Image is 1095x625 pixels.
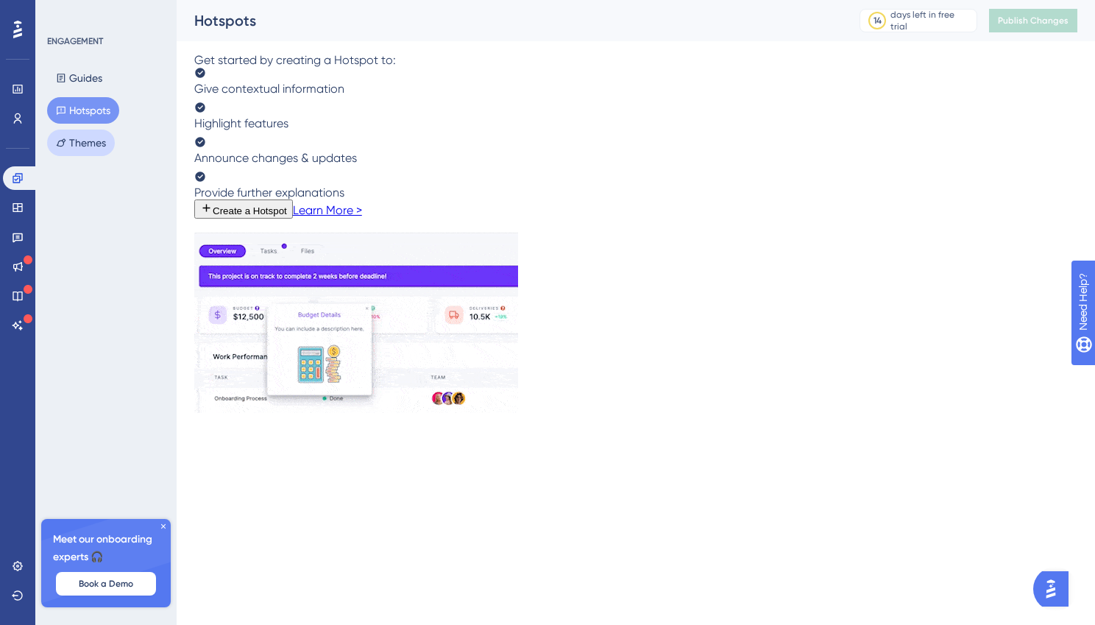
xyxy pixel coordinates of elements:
[47,35,103,47] div: ENGAGEMENT
[47,130,115,156] button: Themes
[194,82,1077,96] div: Give contextual information
[194,53,1077,67] div: Get started by creating a Hotspot to:
[194,219,518,413] img: a956fa7fe1407719453ceabf94e6a685.gif
[47,65,111,91] button: Guides
[194,10,823,31] div: Hotspots
[53,531,159,566] span: Meet our onboarding experts 🎧
[998,15,1069,27] span: Publish Changes
[79,578,133,590] span: Book a Demo
[293,203,362,217] a: Learn More >
[35,4,92,21] span: Need Help?
[194,151,1077,165] div: Announce changes & updates
[194,199,293,219] button: Create a Hotspot
[1033,567,1077,611] iframe: UserGuiding AI Assistant Launcher
[56,572,156,596] button: Book a Demo
[194,186,1077,199] div: Provide further explanations
[213,205,287,216] span: Create a Hotspot
[989,9,1077,32] button: Publish Changes
[873,15,882,27] div: 14
[890,9,972,32] div: days left in free trial
[194,116,1077,130] div: Highlight features
[47,97,119,124] button: Hotspots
